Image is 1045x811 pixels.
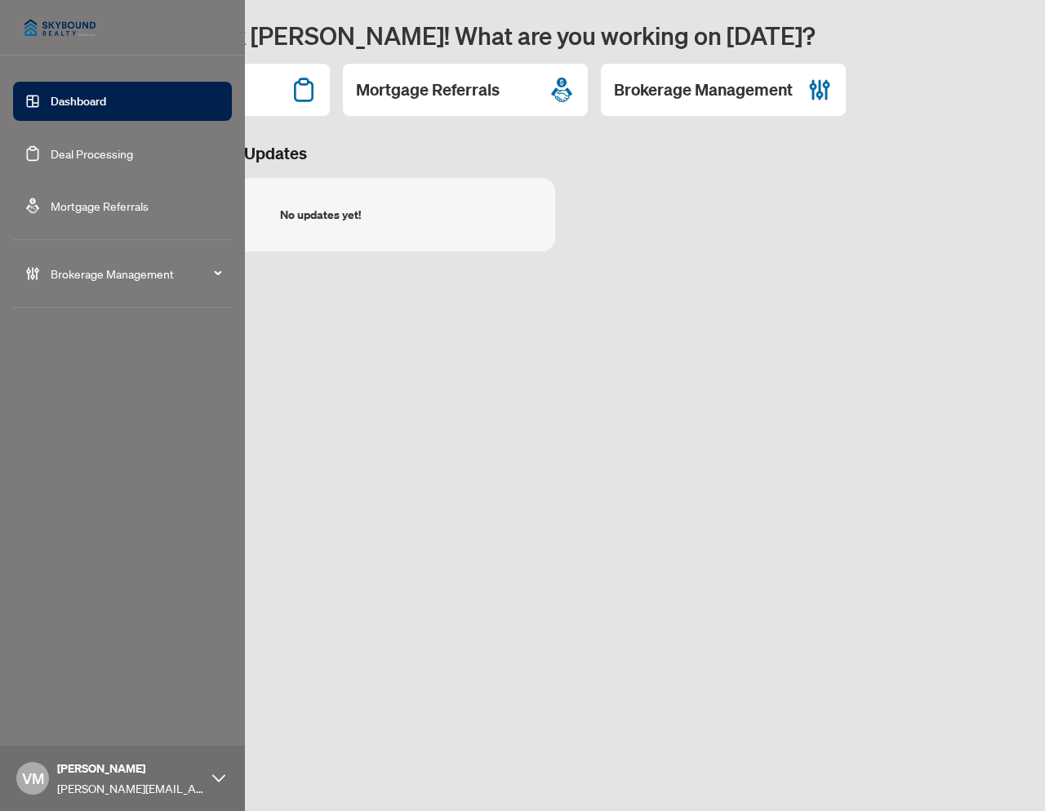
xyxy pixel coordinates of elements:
[51,94,106,109] a: Dashboard
[51,265,220,283] span: Brokerage Management
[57,760,204,778] span: [PERSON_NAME]
[13,8,107,47] img: logo
[614,78,793,101] h2: Brokerage Management
[22,767,44,790] span: VM
[85,20,1025,51] h1: Welcome back [PERSON_NAME]! What are you working on [DATE]?
[356,78,500,101] h2: Mortgage Referrals
[85,142,1025,165] h3: Brokerage & Industry Updates
[57,779,204,797] span: [PERSON_NAME][EMAIL_ADDRESS][DOMAIN_NAME]
[280,206,361,224] div: No updates yet!
[980,754,1029,803] button: Open asap
[51,198,149,213] a: Mortgage Referrals
[51,146,133,161] a: Deal Processing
